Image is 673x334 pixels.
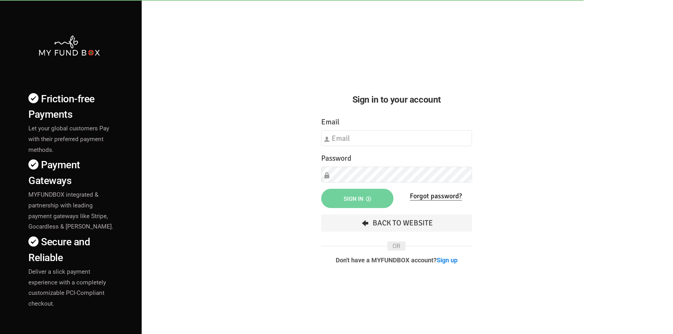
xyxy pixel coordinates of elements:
h4: Secure and Reliable [28,234,116,265]
span: Deliver a slick payment experience with a completely customizable PCI-Compliant checkout. [28,268,106,307]
button: Sign in [321,189,393,208]
input: Email [321,130,472,146]
h4: Friction-free Payments [28,91,116,122]
h4: Payment Gateways [28,157,116,188]
span: OR [387,242,405,251]
label: Password [321,152,351,164]
h2: Sign in to your account [321,93,472,106]
span: Let your global customers Pay with their preferred payment methods. [28,125,109,153]
p: Don't have a MYFUNDBOX account? [321,257,472,263]
span: Sign in [344,195,371,202]
label: Email [321,116,339,128]
a: Forgot password? [410,192,462,200]
a: Sign up [437,256,458,264]
img: mfbwhite.png [38,35,101,57]
span: MYFUNDBOX integrated & partnership with leading payment gateways like Stripe, Gocardless & [PERSO... [28,191,113,230]
a: Back To Website [321,214,472,232]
